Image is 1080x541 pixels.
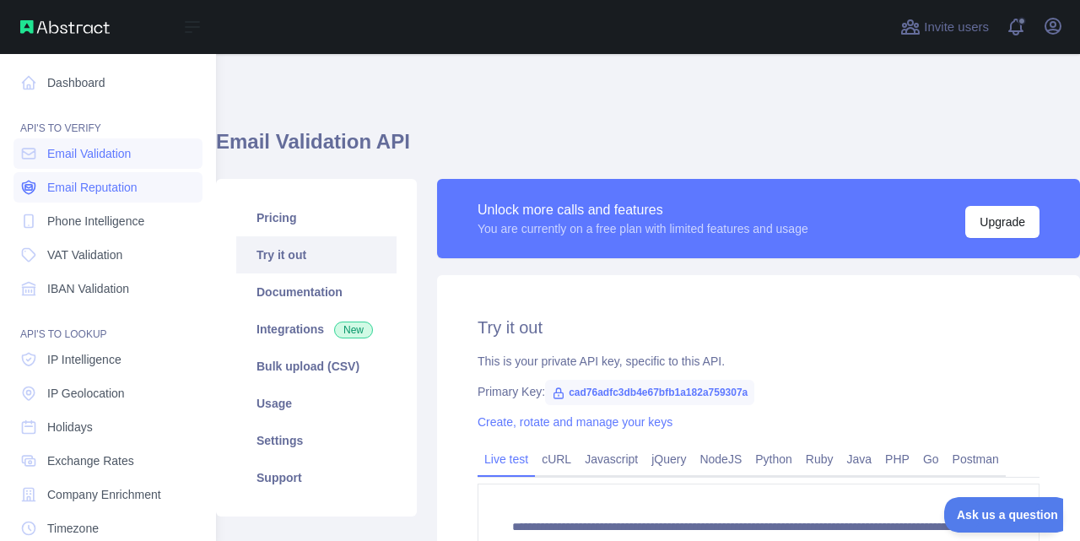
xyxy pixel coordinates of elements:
[236,236,397,273] a: Try it out
[924,18,989,37] span: Invite users
[47,280,129,297] span: IBAN Validation
[13,101,202,135] div: API'S TO VERIFY
[748,446,799,473] a: Python
[47,179,138,196] span: Email Reputation
[13,206,202,236] a: Phone Intelligence
[478,220,808,237] div: You are currently on a free plan with limited features and usage
[236,459,397,496] a: Support
[47,145,131,162] span: Email Validation
[13,344,202,375] a: IP Intelligence
[13,172,202,203] a: Email Reputation
[478,446,535,473] a: Live test
[897,14,992,41] button: Invite users
[13,479,202,510] a: Company Enrichment
[236,273,397,311] a: Documentation
[236,311,397,348] a: Integrations New
[334,322,373,338] span: New
[20,20,110,34] img: Abstract API
[478,353,1039,370] div: This is your private API key, specific to this API.
[578,446,645,473] a: Javascript
[645,446,693,473] a: jQuery
[13,273,202,304] a: IBAN Validation
[916,446,946,473] a: Go
[236,422,397,459] a: Settings
[236,199,397,236] a: Pricing
[478,415,672,429] a: Create, rotate and manage your keys
[13,378,202,408] a: IP Geolocation
[236,385,397,422] a: Usage
[47,452,134,469] span: Exchange Rates
[47,246,122,263] span: VAT Validation
[535,446,578,473] a: cURL
[47,385,125,402] span: IP Geolocation
[478,200,808,220] div: Unlock more calls and features
[478,316,1039,339] h2: Try it out
[13,68,202,98] a: Dashboard
[944,497,1063,533] iframe: Toggle Customer Support
[478,383,1039,400] div: Primary Key:
[878,446,916,473] a: PHP
[840,446,879,473] a: Java
[13,240,202,270] a: VAT Validation
[799,446,840,473] a: Ruby
[47,486,161,503] span: Company Enrichment
[693,446,748,473] a: NodeJS
[47,351,121,368] span: IP Intelligence
[47,520,99,537] span: Timezone
[13,446,202,476] a: Exchange Rates
[13,412,202,442] a: Holidays
[13,307,202,341] div: API'S TO LOOKUP
[236,348,397,385] a: Bulk upload (CSV)
[47,419,93,436] span: Holidays
[946,446,1006,473] a: Postman
[47,213,144,230] span: Phone Intelligence
[216,128,1080,169] h1: Email Validation API
[13,138,202,169] a: Email Validation
[545,380,754,405] span: cad76adfc3db4e67bfb1a182a759307a
[965,206,1039,238] button: Upgrade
